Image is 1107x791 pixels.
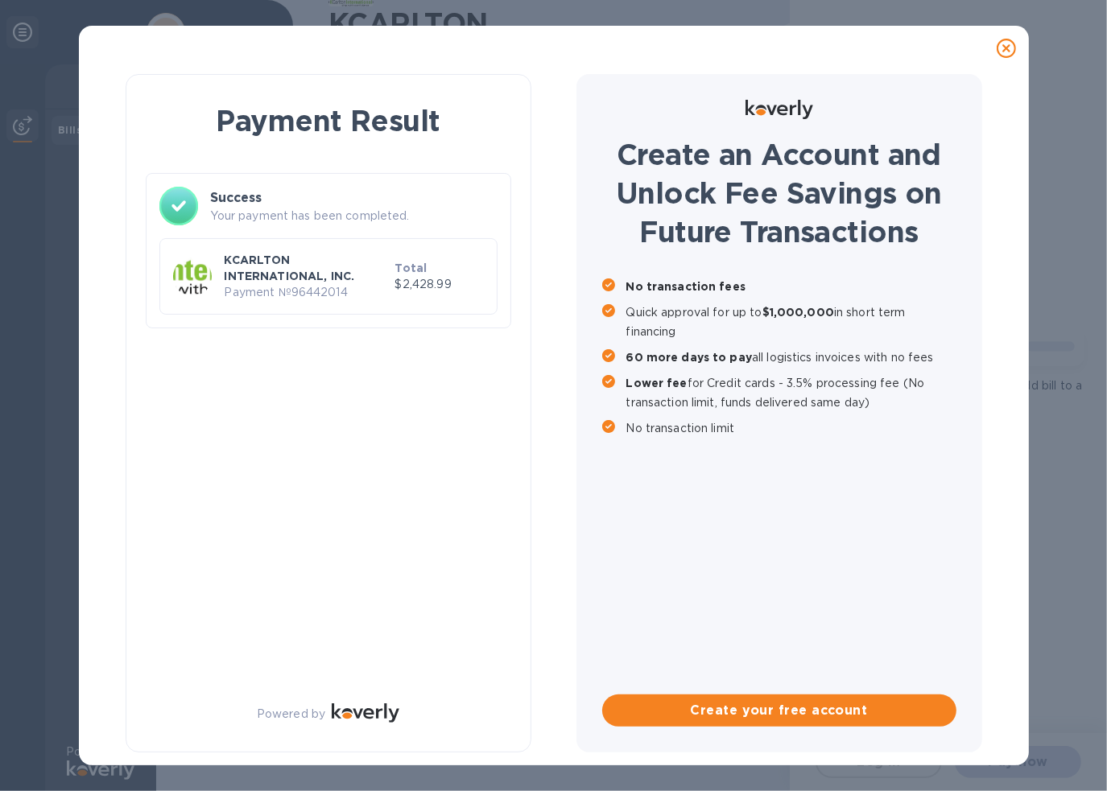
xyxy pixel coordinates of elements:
[225,284,389,301] p: Payment № 96442014
[626,373,956,412] p: for Credit cards - 3.5% processing fee (No transaction limit, funds delivered same day)
[615,701,944,720] span: Create your free account
[626,377,688,389] b: Lower fee
[626,348,956,367] p: all logistics invoices with no fees
[211,208,498,225] p: Your payment has been completed.
[395,276,484,293] p: $2,428.99
[626,280,746,293] b: No transaction fees
[746,100,813,119] img: Logo
[211,188,498,208] h3: Success
[626,418,956,438] p: No transaction limit
[257,706,325,723] p: Powered by
[332,703,399,723] img: Logo
[395,262,428,274] b: Total
[626,351,753,364] b: 60 more days to pay
[762,306,834,319] b: $1,000,000
[626,303,956,341] p: Quick approval for up to in short term financing
[602,694,956,727] button: Create your free account
[152,101,505,141] h1: Payment Result
[602,135,956,251] h1: Create an Account and Unlock Fee Savings on Future Transactions
[225,252,389,284] p: KCARLTON INTERNATIONAL, INC.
